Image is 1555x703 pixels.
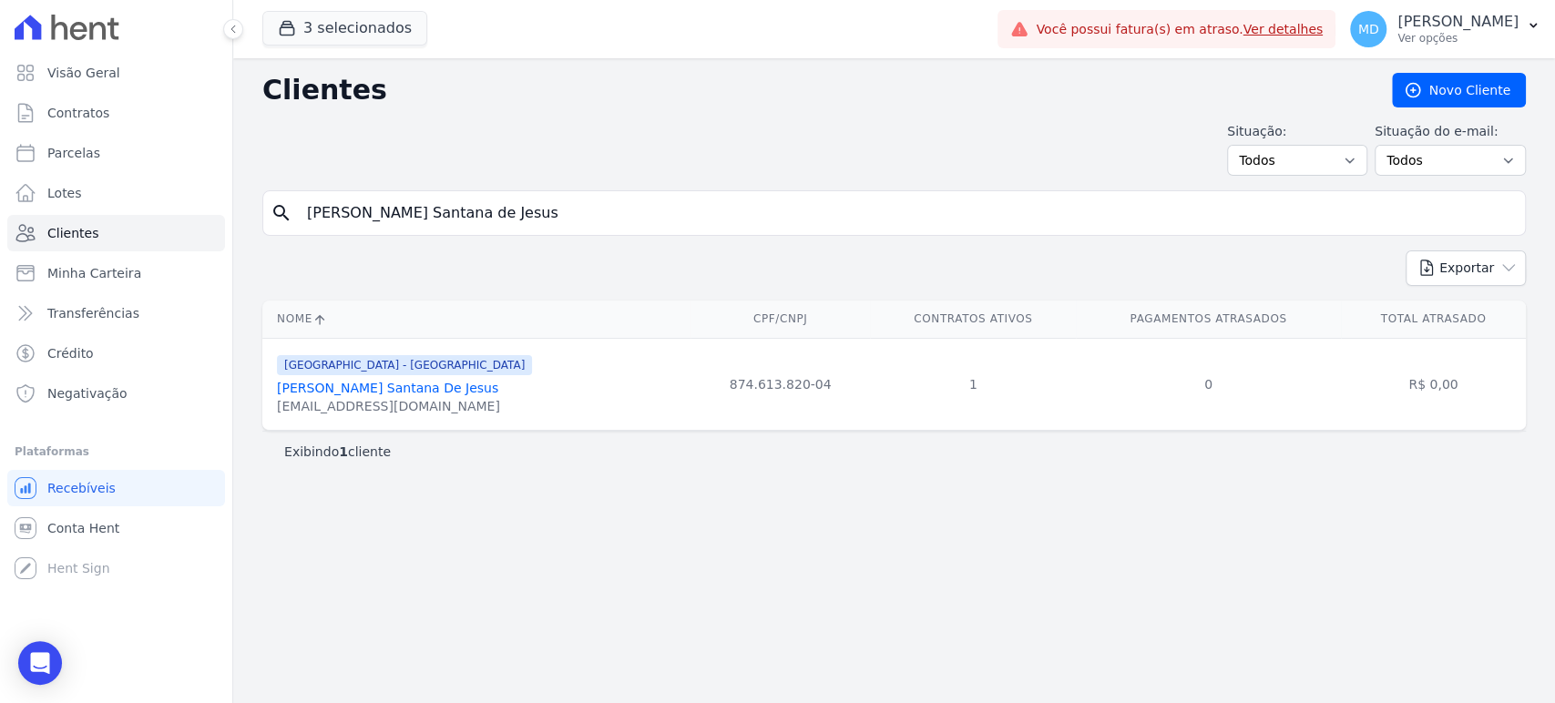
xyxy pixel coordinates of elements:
td: 1 [870,338,1076,430]
span: [GEOGRAPHIC_DATA] - [GEOGRAPHIC_DATA] [277,355,532,375]
a: Recebíveis [7,470,225,506]
a: [PERSON_NAME] Santana De Jesus [277,381,498,395]
span: Parcelas [47,144,100,162]
span: Clientes [47,224,98,242]
span: Negativação [47,384,128,402]
th: Total Atrasado [1341,301,1526,338]
a: Contratos [7,95,225,131]
a: Minha Carteira [7,255,225,291]
div: Plataformas [15,441,218,463]
div: [EMAIL_ADDRESS][DOMAIN_NAME] [277,397,532,415]
th: Contratos Ativos [870,301,1076,338]
td: 874.613.820-04 [691,338,871,430]
span: Lotes [47,184,82,202]
a: Lotes [7,175,225,211]
h2: Clientes [262,74,1363,107]
p: Exibindo cliente [284,443,391,461]
span: Você possui fatura(s) em atraso. [1036,20,1323,39]
a: Parcelas [7,135,225,171]
a: Transferências [7,295,225,331]
span: Contratos [47,104,109,122]
input: Buscar por nome, CPF ou e-mail [296,195,1518,231]
span: Conta Hent [47,519,119,537]
div: Open Intercom Messenger [18,641,62,685]
a: Negativação [7,375,225,412]
th: Pagamentos Atrasados [1076,301,1340,338]
i: search [271,202,292,224]
th: CPF/CNPJ [691,301,871,338]
label: Situação: [1227,122,1367,141]
button: Exportar [1406,250,1526,286]
a: Visão Geral [7,55,225,91]
a: Conta Hent [7,510,225,546]
span: Visão Geral [47,64,120,82]
span: Crédito [47,344,94,362]
p: Ver opções [1397,31,1519,46]
td: R$ 0,00 [1341,338,1526,430]
td: 0 [1076,338,1340,430]
a: Crédito [7,335,225,372]
a: Clientes [7,215,225,251]
a: Novo Cliente [1392,73,1526,107]
button: 3 selecionados [262,11,427,46]
a: Ver detalhes [1243,22,1324,36]
button: MD [PERSON_NAME] Ver opções [1335,4,1555,55]
span: MD [1358,23,1379,36]
span: Recebíveis [47,479,116,497]
span: Transferências [47,304,139,322]
p: [PERSON_NAME] [1397,13,1519,31]
span: Minha Carteira [47,264,141,282]
b: 1 [339,444,348,459]
label: Situação do e-mail: [1375,122,1526,141]
th: Nome [262,301,691,338]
